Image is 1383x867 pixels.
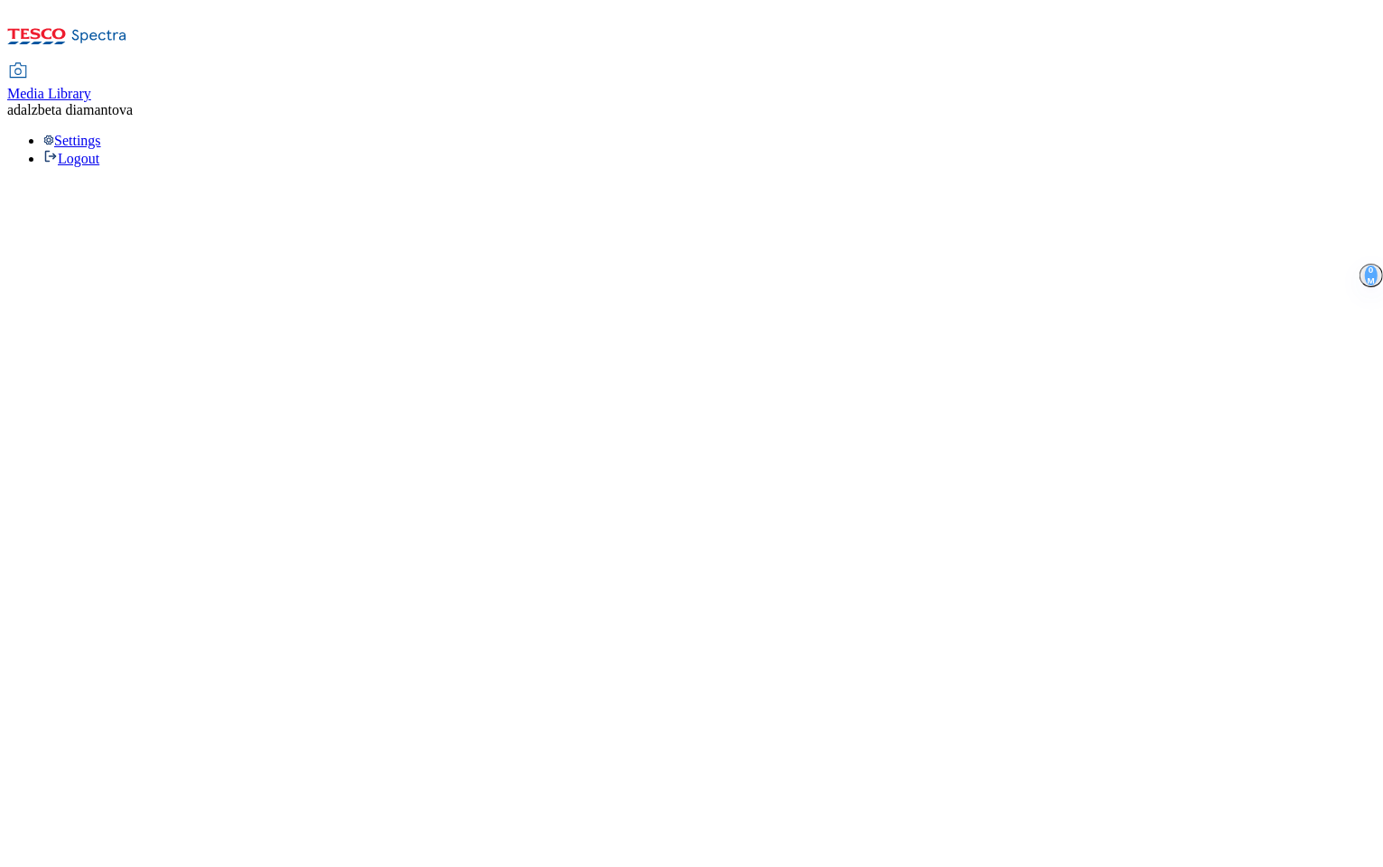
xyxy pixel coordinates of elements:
[21,102,133,117] span: alzbeta diamantova
[43,151,99,166] a: Logout
[7,64,91,102] a: Media Library
[43,133,101,148] a: Settings
[7,102,21,117] span: ad
[7,86,91,101] span: Media Library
